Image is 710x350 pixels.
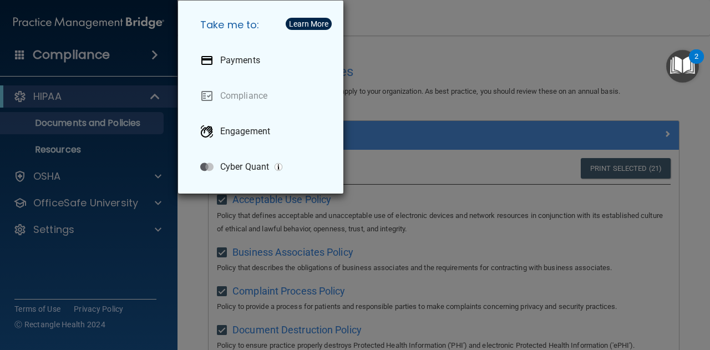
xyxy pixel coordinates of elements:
[220,126,270,137] p: Engagement
[191,9,334,40] h5: Take me to:
[694,57,698,71] div: 2
[220,161,269,173] p: Cyber Quant
[220,55,260,66] p: Payments
[191,116,334,147] a: Engagement
[191,80,334,111] a: Compliance
[289,20,328,28] div: Learn More
[286,18,332,30] button: Learn More
[191,151,334,182] a: Cyber Quant
[191,45,334,76] a: Payments
[666,50,699,83] button: Open Resource Center, 2 new notifications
